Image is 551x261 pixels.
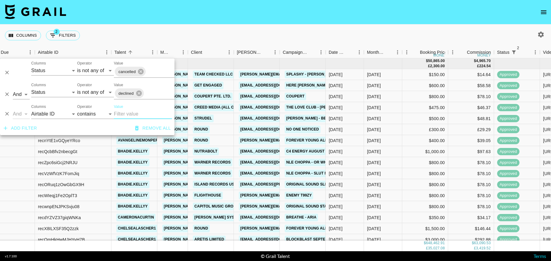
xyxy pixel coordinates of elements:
button: Show filters [46,31,80,40]
div: $800.00 [402,157,448,168]
div: Status [494,46,540,58]
div: Talent [111,46,157,58]
a: Breathe - ARIA [285,214,318,221]
a: chelsealascher1 [116,236,157,243]
div: 10/09/2024 [329,127,343,133]
div: 26/09/2024 [329,215,343,221]
a: [PERSON_NAME][EMAIL_ADDRESS][DOMAIN_NAME] [239,192,339,199]
a: blockblast september [285,236,338,243]
a: bhadie.kellyy [116,203,149,210]
div: $1,500.00 [402,223,448,234]
div: 21/08/2024 [329,94,343,100]
div: $78.10 [448,168,494,179]
div: 03/09/2024 [329,237,343,243]
div: Sep '24 [367,237,381,243]
label: Operator [77,61,92,66]
button: Menu [317,48,326,57]
div: Sep '24 [367,226,381,232]
button: Sort [411,48,420,57]
div: Sep '24 [367,94,381,100]
input: Filter value [114,109,172,119]
a: [EMAIL_ADDRESS][DOMAIN_NAME] [239,236,307,243]
a: Splashy - [PERSON_NAME] [285,71,340,78]
div: Sep '24 [367,116,381,122]
a: COUPERT PTE. LTD. [193,93,233,100]
span: approved [497,204,519,210]
a: Round [193,225,210,232]
div: Client [191,46,202,58]
a: [PERSON_NAME][EMAIL_ADDRESS][DOMAIN_NAME] [239,225,339,232]
button: Menu [402,48,411,57]
a: Strudel [193,115,214,122]
div: 648,462.91 [426,241,445,246]
span: approved [497,193,519,199]
div: 50,865.00 [428,58,445,64]
label: Operator [77,104,92,109]
div: recQcbBfv2nbecgGt [38,149,77,155]
a: Nutrabolt [193,148,219,155]
div: $39.05 [448,135,494,146]
label: Columns [31,61,46,66]
div: $3,000.00 [402,234,448,245]
div: Date Created [326,46,364,58]
div: Date Created [329,46,346,58]
div: Client [188,46,234,58]
div: Sep '24 [367,138,381,144]
a: bhadie.kellyy [116,170,149,177]
a: [PERSON_NAME][EMAIL_ADDRESS][DOMAIN_NAME] [162,203,262,210]
div: Airtable ID [35,46,111,58]
div: Booking Price [420,46,447,58]
span: approved [497,182,519,188]
div: 2,300.00 [430,64,445,69]
a: Get Engaged [193,82,223,89]
div: Booker [234,46,280,58]
a: [PERSON_NAME][EMAIL_ADDRESS][DOMAIN_NAME] [162,225,262,232]
div: $500.00 [402,113,448,124]
label: Value [114,104,123,109]
a: Terms [534,253,546,259]
a: C4 Energy August Campaign [285,148,347,155]
div: $350.00 [402,212,448,223]
div: recVzWfVzK7FomJiq [38,171,79,177]
div: 13/09/2024 [329,171,343,177]
div: Manager [160,46,170,58]
button: Sort [58,48,67,57]
div: $ [474,58,476,64]
div: 4,965.70 [476,58,491,64]
div: Sep '24 [367,72,381,78]
button: open drawer [538,6,550,18]
div: money [477,53,491,57]
a: [EMAIL_ADDRESS][DOMAIN_NAME] [239,170,307,177]
a: original sound $TAR BANDZ [285,203,345,210]
div: Airtable ID [38,46,58,58]
div: $78.10 [448,91,494,102]
span: approved [497,94,519,100]
div: $48.81 [448,113,494,124]
div: Sep '24 [367,149,381,155]
div: 13/09/2024 [329,226,343,232]
button: Sort [9,48,17,57]
a: [PERSON_NAME][EMAIL_ADDRESS][DOMAIN_NAME] [239,137,339,144]
a: Team Checked LLC [193,71,234,78]
button: Delete [2,109,12,119]
div: © Grail Talent [261,253,290,259]
a: Here [PERSON_NAME] [285,82,331,89]
div: Month Due [367,46,384,58]
div: $800.00 [402,91,448,102]
div: £29.29 [448,124,494,135]
a: Capitol Music Group [193,203,240,210]
a: [PERSON_NAME][EMAIL_ADDRESS][DOMAIN_NAME] [162,159,262,166]
div: $146.44 [448,223,494,234]
div: £ [426,246,428,251]
div: $800.00 [402,179,448,190]
span: approved [497,127,519,133]
div: 27/08/2024 [329,72,343,78]
div: Sep '24 [367,127,381,133]
div: $14.64 [448,69,494,80]
div: 3,419.52 [476,246,491,251]
div: 63,090.53 [474,241,491,246]
div: £300.00 [402,124,448,135]
span: approved [497,160,519,166]
a: ARETIS LIMITED [193,236,226,243]
button: Select columns [5,31,41,40]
